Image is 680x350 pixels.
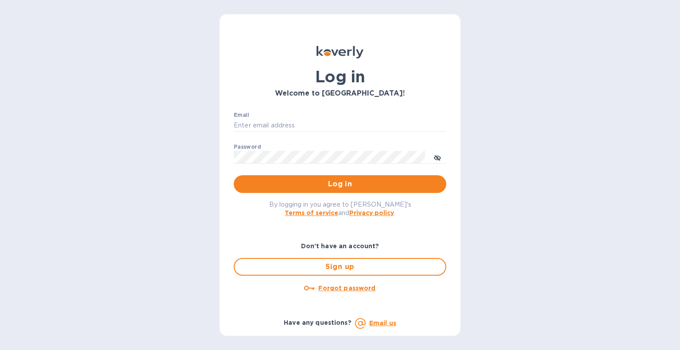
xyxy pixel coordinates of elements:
[242,262,438,272] span: Sign up
[234,258,446,276] button: Sign up
[234,144,261,150] label: Password
[234,175,446,193] button: Log in
[234,112,249,118] label: Email
[429,148,446,166] button: toggle password visibility
[285,209,338,216] a: Terms of service
[234,67,446,86] h1: Log in
[284,319,352,326] b: Have any questions?
[241,179,439,189] span: Log in
[301,242,379,250] b: Don't have an account?
[234,89,446,98] h3: Welcome to [GEOGRAPHIC_DATA]!
[317,46,363,58] img: Koverly
[349,209,394,216] a: Privacy policy
[269,201,411,216] span: By logging in you agree to [PERSON_NAME]'s and .
[234,119,446,132] input: Enter email address
[369,319,396,327] a: Email us
[318,285,375,292] u: Forgot password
